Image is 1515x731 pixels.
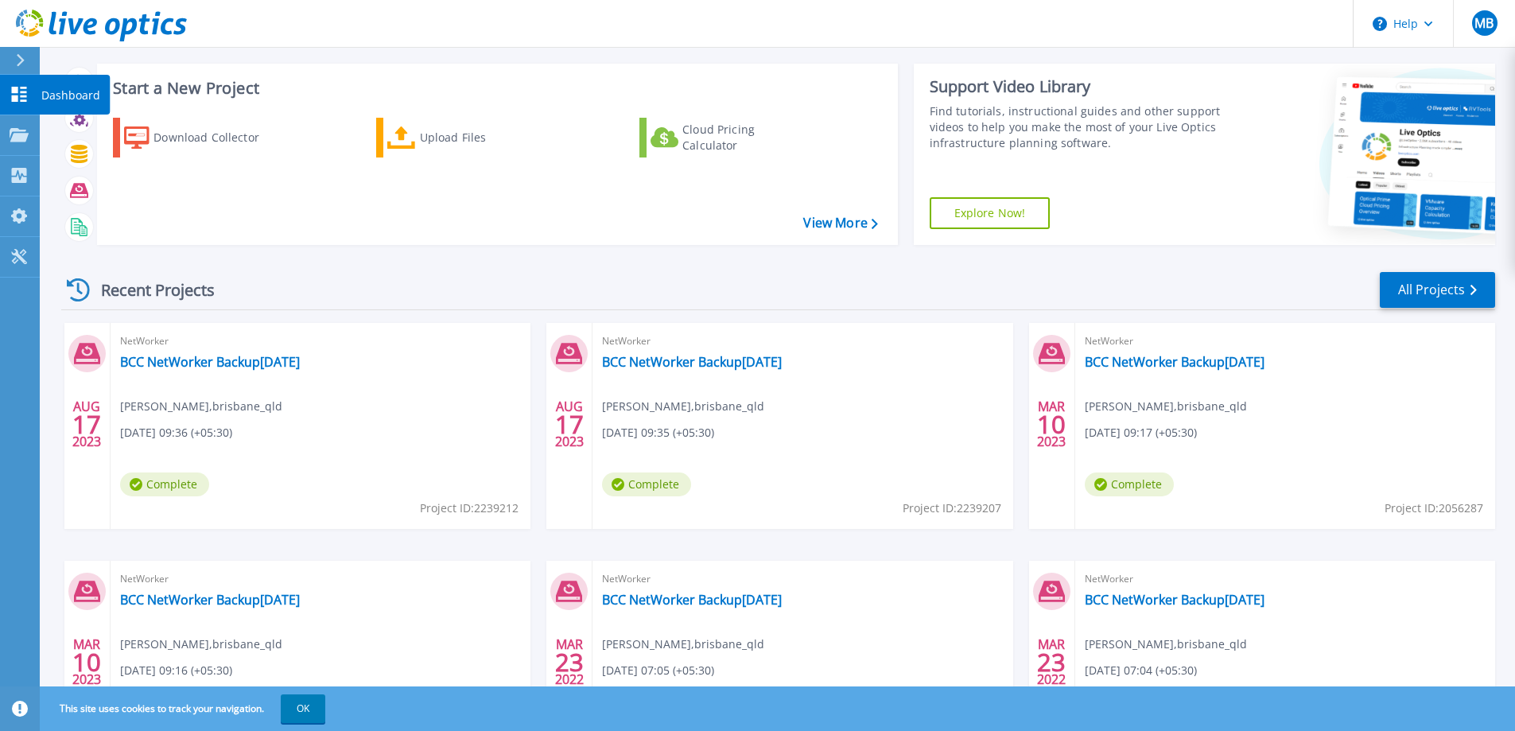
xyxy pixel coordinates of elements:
a: BCC NetWorker Backup[DATE] [1085,592,1264,608]
p: Dashboard [41,75,100,116]
a: Upload Files [376,118,554,157]
div: MAR 2022 [554,633,585,691]
span: [PERSON_NAME] , brisbane_qld [120,398,282,415]
h3: Start a New Project [113,80,877,97]
span: Project ID: 2239212 [420,500,519,517]
div: AUG 2023 [72,395,102,453]
div: Recent Projects [61,270,236,309]
span: Project ID: 2239207 [903,500,1001,517]
span: 10 [72,655,101,669]
span: 23 [555,655,584,669]
a: BCC NetWorker Backup[DATE] [120,354,300,370]
a: View More [803,216,877,231]
span: [PERSON_NAME] , brisbane_qld [120,636,282,653]
span: [DATE] 09:16 (+05:30) [120,662,232,679]
span: [PERSON_NAME] , brisbane_qld [1085,398,1247,415]
span: 17 [555,418,584,431]
span: [DATE] 09:35 (+05:30) [602,424,714,441]
a: Cloud Pricing Calculator [639,118,817,157]
a: BCC NetWorker Backup[DATE] [1085,354,1264,370]
div: MAR 2023 [1036,395,1066,453]
span: 17 [72,418,101,431]
div: Download Collector [153,122,281,154]
div: Cloud Pricing Calculator [682,122,810,154]
div: Support Video Library [930,76,1226,97]
span: 23 [1037,655,1066,669]
span: NetWorker [1085,332,1486,350]
span: [PERSON_NAME] , brisbane_qld [602,398,764,415]
span: NetWorker [1085,570,1486,588]
a: BCC NetWorker Backup[DATE] [602,354,782,370]
span: [DATE] 09:17 (+05:30) [1085,424,1197,441]
button: OK [281,694,325,723]
span: Complete [120,472,209,496]
a: BCC NetWorker Backup[DATE] [602,592,782,608]
a: Download Collector [113,118,290,157]
span: This site uses cookies to track your navigation. [44,694,325,723]
a: BCC NetWorker Backup[DATE] [120,592,300,608]
a: Explore Now! [930,197,1051,229]
span: Complete [602,472,691,496]
span: NetWorker [602,570,1003,588]
div: MAR 2023 [72,633,102,691]
div: MAR 2022 [1036,633,1066,691]
div: AUG 2023 [554,395,585,453]
span: NetWorker [120,332,521,350]
span: Project ID: 2056287 [1385,500,1483,517]
div: Find tutorials, instructional guides and other support videos to help you make the most of your L... [930,103,1226,151]
span: 10 [1037,418,1066,431]
div: Upload Files [420,122,547,154]
span: [PERSON_NAME] , brisbane_qld [602,636,764,653]
span: [DATE] 07:05 (+05:30) [602,662,714,679]
span: NetWorker [120,570,521,588]
span: MB [1474,17,1494,29]
span: NetWorker [602,332,1003,350]
span: [PERSON_NAME] , brisbane_qld [1085,636,1247,653]
a: All Projects [1380,272,1495,308]
span: [DATE] 07:04 (+05:30) [1085,662,1197,679]
span: Complete [1085,472,1174,496]
span: [DATE] 09:36 (+05:30) [120,424,232,441]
